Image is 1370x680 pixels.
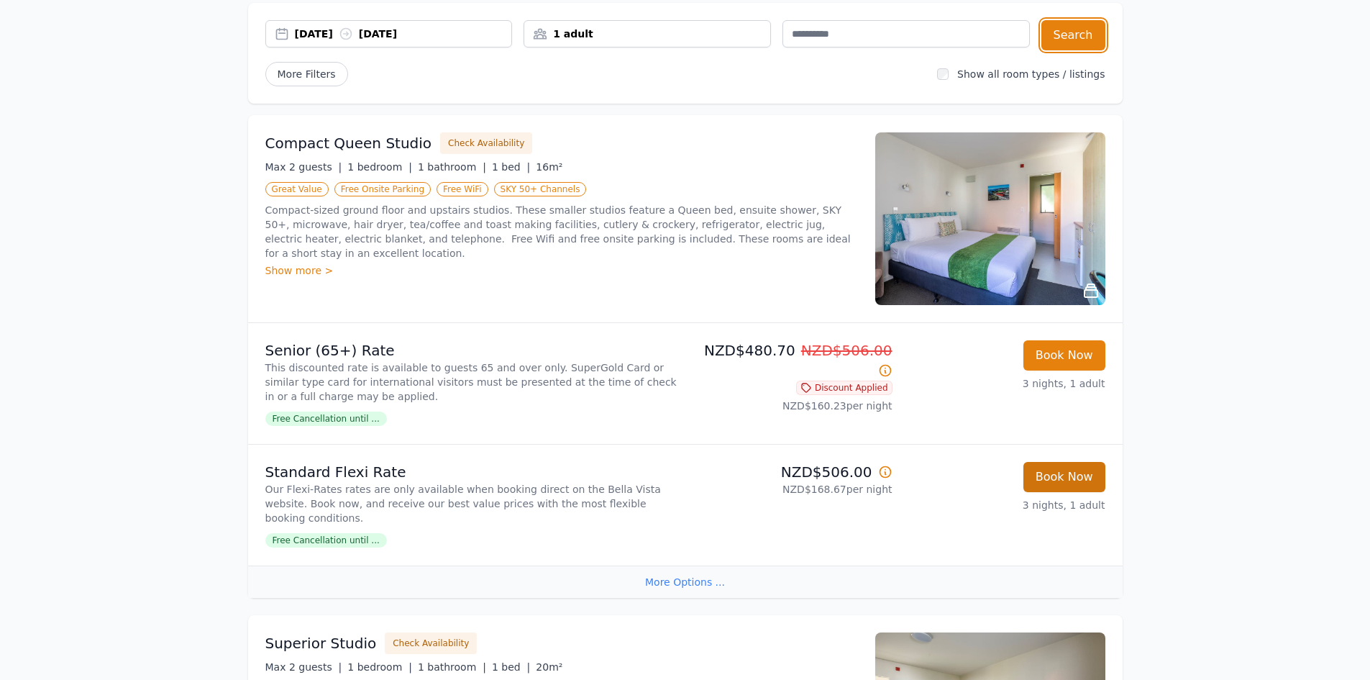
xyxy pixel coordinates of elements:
[904,376,1105,391] p: 3 nights, 1 adult
[265,340,680,361] p: Senior (65+) Rate
[494,182,587,196] span: SKY 50+ Channels
[248,566,1123,598] div: More Options ...
[1023,340,1105,371] button: Book Now
[904,498,1105,512] p: 3 nights, 1 adult
[1023,462,1105,492] button: Book Now
[524,27,770,41] div: 1 adult
[265,482,680,525] p: Our Flexi-Rates rates are only available when booking direct on the Bella Vista website. Book now...
[801,342,892,359] span: NZD$506.00
[265,203,858,260] p: Compact-sized ground floor and upstairs studios. These smaller studios feature a Queen bed, ensui...
[691,482,892,497] p: NZD$168.67 per night
[265,462,680,482] p: Standard Flexi Rate
[492,661,530,673] span: 1 bed |
[295,27,512,41] div: [DATE] [DATE]
[265,361,680,404] p: This discounted rate is available to guests 65 and over only. SuperGold Card or similar type card...
[492,161,530,173] span: 1 bed |
[265,412,387,426] span: Free Cancellation until ...
[265,182,329,196] span: Great Value
[437,182,488,196] span: Free WiFi
[265,62,348,86] span: More Filters
[418,161,486,173] span: 1 bathroom |
[385,633,477,654] button: Check Availability
[265,661,342,673] span: Max 2 guests |
[691,462,892,482] p: NZD$506.00
[691,399,892,413] p: NZD$160.23 per night
[536,661,562,673] span: 20m²
[691,340,892,381] p: NZD$480.70
[265,633,377,653] h3: Superior Studio
[440,132,532,154] button: Check Availability
[265,533,387,548] span: Free Cancellation until ...
[265,133,432,153] h3: Compact Queen Studio
[347,161,412,173] span: 1 bedroom |
[536,161,562,173] span: 16m²
[1041,20,1105,50] button: Search
[796,381,892,395] span: Discount Applied
[265,263,858,278] div: Show more >
[265,161,342,173] span: Max 2 guests |
[334,182,431,196] span: Free Onsite Parking
[347,661,412,673] span: 1 bedroom |
[418,661,486,673] span: 1 bathroom |
[957,68,1105,80] label: Show all room types / listings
